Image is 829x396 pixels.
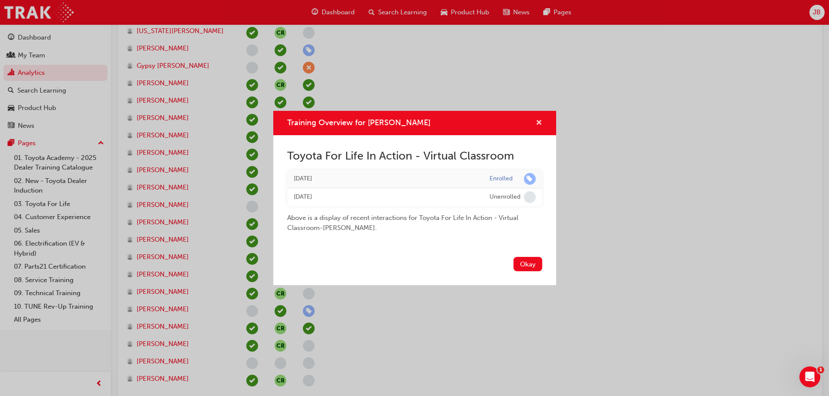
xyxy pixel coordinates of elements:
iframe: Intercom live chat [799,366,820,387]
span: learningRecordVerb_NONE-icon [524,191,536,203]
div: Enrolled [490,175,513,183]
button: Okay [514,257,542,271]
div: Mon Aug 04 2025 09:14:18 GMT+1000 (Australian Eastern Standard Time) [294,192,477,202]
span: learningRecordVerb_ENROLL-icon [524,173,536,185]
span: Training Overview for [PERSON_NAME] [287,118,430,127]
div: Training Overview for Ryan Svrakov [273,111,556,285]
div: Unenrolled [490,193,520,201]
h2: Toyota For Life In Action - Virtual Classroom [287,149,542,163]
button: cross-icon [536,118,542,129]
div: Above is a display of recent interactions for Toyota For Life In Action - Virtual Classroom - [PE... [287,206,542,233]
span: cross-icon [536,120,542,127]
div: Mon Aug 04 2025 09:15:27 GMT+1000 (Australian Eastern Standard Time) [294,174,477,184]
span: 1 [817,366,824,373]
